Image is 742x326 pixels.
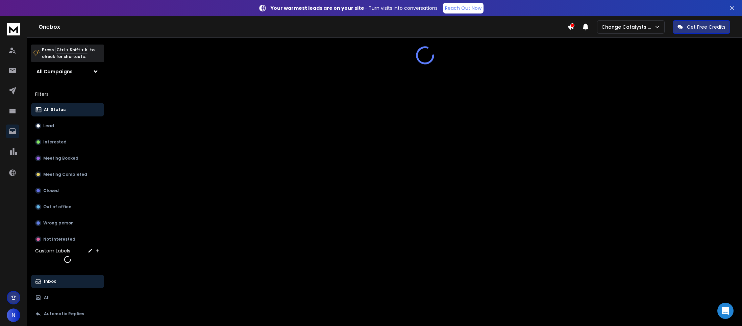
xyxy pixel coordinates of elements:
[271,5,438,11] p: – Turn visits into conversations
[44,295,50,300] p: All
[43,172,87,177] p: Meeting Completed
[31,152,104,165] button: Meeting Booked
[717,303,734,319] div: Open Intercom Messenger
[601,24,654,30] p: Change Catalysts LLC
[31,89,104,99] h3: Filters
[31,119,104,133] button: Lead
[271,5,364,11] strong: Your warmest leads are on your site
[43,237,75,242] p: Not Interested
[31,275,104,288] button: Inbox
[43,139,67,145] p: Interested
[31,65,104,78] button: All Campaigns
[43,156,78,161] p: Meeting Booked
[673,20,730,34] button: Get Free Credits
[31,200,104,214] button: Out of office
[31,233,104,246] button: Not Interested
[39,23,567,31] h1: Onebox
[43,204,71,210] p: Out of office
[445,5,481,11] p: Reach Out Now
[7,23,20,35] img: logo
[44,311,84,317] p: Automatic Replies
[42,47,95,60] p: Press to check for shortcuts.
[31,168,104,181] button: Meeting Completed
[55,46,88,54] span: Ctrl + Shift + k
[44,279,56,284] p: Inbox
[31,216,104,230] button: Wrong person
[687,24,725,30] p: Get Free Credits
[43,220,74,226] p: Wrong person
[31,291,104,304] button: All
[31,184,104,197] button: Closed
[31,103,104,116] button: All Status
[43,123,54,129] p: Lead
[44,107,66,112] p: All Status
[35,247,70,254] h3: Custom Labels
[31,307,104,321] button: Automatic Replies
[7,308,20,322] button: N
[31,135,104,149] button: Interested
[443,3,484,13] a: Reach Out Now
[43,188,59,193] p: Closed
[36,68,73,75] h1: All Campaigns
